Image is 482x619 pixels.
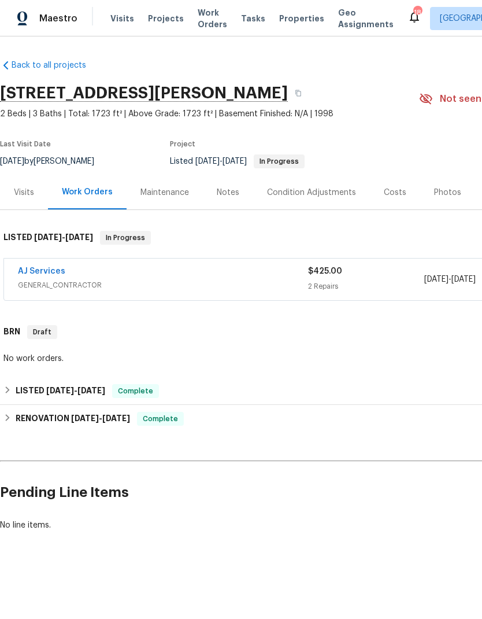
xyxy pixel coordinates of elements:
h6: LISTED [3,231,93,245]
h6: BRN [3,325,20,339]
div: Photos [434,187,461,198]
div: Work Orders [62,186,113,198]
span: Properties [279,13,324,24]
span: [DATE] [65,233,93,241]
span: [DATE] [102,414,130,422]
div: 2 Repairs [308,281,424,292]
span: [DATE] [195,157,220,165]
div: Maintenance [140,187,189,198]
span: Draft [28,326,56,338]
div: Visits [14,187,34,198]
span: Complete [113,385,158,397]
span: - [71,414,130,422]
h6: LISTED [16,384,105,398]
div: Condition Adjustments [267,187,356,198]
div: 18 [413,7,421,19]
span: - [34,233,93,241]
span: - [195,157,247,165]
span: [DATE] [451,275,476,283]
span: Project [170,141,195,148]
div: Costs [384,187,406,198]
span: Visits [110,13,134,24]
span: - [46,386,105,395]
span: GENERAL_CONTRACTOR [18,279,308,291]
span: Work Orders [198,7,227,30]
span: In Progress [255,158,303,165]
span: In Progress [101,232,150,244]
span: - [424,274,476,285]
span: Maestro [39,13,77,24]
span: [DATE] [77,386,105,395]
button: Copy Address [288,83,309,104]
a: AJ Services [18,267,65,275]
h6: RENOVATION [16,412,130,426]
span: $425.00 [308,267,342,275]
span: Listed [170,157,305,165]
span: Geo Assignments [338,7,394,30]
div: Notes [217,187,239,198]
span: [DATE] [34,233,62,241]
span: Complete [138,413,183,425]
span: Tasks [241,14,265,23]
span: [DATE] [71,414,99,422]
span: Projects [148,13,184,24]
span: [DATE] [223,157,247,165]
span: [DATE] [424,275,448,283]
span: [DATE] [46,386,74,395]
